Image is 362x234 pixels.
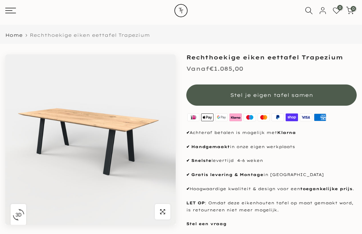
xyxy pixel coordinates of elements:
[186,200,205,205] strong: LET OP
[313,113,327,122] img: american express
[186,186,189,191] strong: ✔
[215,113,229,122] img: google pay
[186,158,189,163] strong: ✔
[337,5,343,10] span: 0
[351,6,356,11] span: 0
[5,33,23,37] a: Home
[191,158,211,163] strong: Snelste
[300,186,352,191] strong: toegankelijke prijs
[30,32,150,38] span: Rechthoekige eiken eettafel Trapezium
[228,113,243,122] img: klarna
[186,186,357,193] p: Hoogwaardige kwaliteit & design voor een .
[257,113,271,122] img: master
[1,198,36,233] iframe: toggle-frame
[186,172,189,177] strong: ✔
[299,113,313,122] img: visa
[333,7,340,14] a: 0
[186,129,357,136] p: Achteraf betalen is mogelijk met
[186,144,357,151] p: in onze eigen werkplaats
[271,113,285,122] img: paypal
[186,54,357,60] h1: Rechthoekige eiken eettafel Trapezium
[191,144,230,149] strong: Handgemaakt
[186,221,227,226] a: Stel een vraag
[230,92,313,98] span: Stel je eigen tafel samen
[243,113,257,122] img: maestro
[285,113,299,122] img: shopify pay
[191,172,263,177] strong: Gratis levering & Montage
[186,65,209,72] span: Vanaf
[186,200,357,214] p: : Omdat deze eikenhouten tafel op maat gemaakt word, is retourneren niet meer mogelijk.
[186,144,189,149] strong: ✔
[200,113,215,122] img: apple pay
[186,84,357,106] button: Stel je eigen tafel samen
[277,130,296,135] strong: Klarna
[346,7,354,14] a: 0
[186,113,200,122] img: ideal
[186,130,189,135] strong: ✔
[186,171,357,179] p: in [GEOGRAPHIC_DATA]
[186,157,357,164] p: levertijd 4-6 weken
[186,64,243,74] div: €1.085,00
